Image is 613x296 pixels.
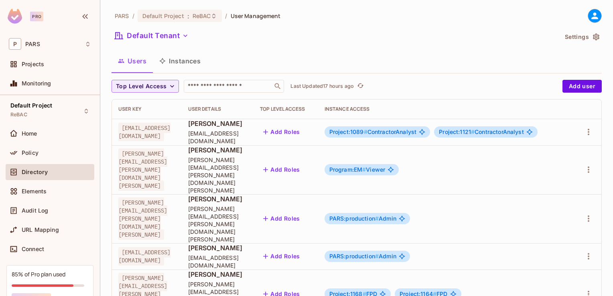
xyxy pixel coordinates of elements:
div: User Details [188,106,248,112]
button: Settings [562,30,602,43]
span: [EMAIL_ADDRESS][DOMAIN_NAME] [118,247,171,266]
span: [PERSON_NAME] [188,270,248,279]
span: Home [22,130,37,137]
span: [EMAIL_ADDRESS][DOMAIN_NAME] [188,254,248,269]
span: Default Project [142,12,184,20]
span: ReBAC [193,12,211,20]
span: URL Mapping [22,227,59,233]
button: Add Roles [260,212,303,225]
span: [PERSON_NAME][EMAIL_ADDRESS][PERSON_NAME][DOMAIN_NAME][PERSON_NAME] [118,197,167,240]
span: [PERSON_NAME][EMAIL_ADDRESS][PERSON_NAME][DOMAIN_NAME][PERSON_NAME] [188,205,248,243]
span: [PERSON_NAME] [188,195,248,203]
span: the active workspace [115,12,129,20]
div: User Key [118,106,175,112]
span: ContractorAnalyst [439,129,524,135]
button: Add user [562,80,602,93]
span: Workspace: PARS [25,41,40,47]
span: [EMAIL_ADDRESS][DOMAIN_NAME] [188,130,248,145]
span: Directory [22,169,48,175]
span: [PERSON_NAME] [188,119,248,128]
span: Project:1089 [329,128,367,135]
span: # [364,128,367,135]
span: [EMAIL_ADDRESS][DOMAIN_NAME] [118,123,171,141]
span: Policy [22,150,39,156]
span: # [362,166,366,173]
span: # [471,128,475,135]
span: [PERSON_NAME] [188,146,248,154]
span: Viewer [329,166,386,173]
span: Monitoring [22,80,51,87]
span: PARS:production [329,215,379,222]
span: ReBAC [10,112,27,118]
span: Projects [22,61,44,67]
span: [PERSON_NAME] [188,243,248,252]
span: Admin [329,215,396,222]
button: Add Roles [260,163,303,176]
span: refresh [357,82,364,90]
button: Add Roles [260,126,303,138]
div: Instance Access [325,106,568,112]
button: Users [112,51,153,71]
span: Default Project [10,102,52,109]
button: Default Tenant [112,29,192,42]
span: # [375,253,379,260]
span: PARS:production [329,253,379,260]
span: Connect [22,246,44,252]
div: Pro [30,12,43,21]
span: : [187,13,190,19]
li: / [132,12,134,20]
img: SReyMgAAAABJRU5ErkJggg== [8,9,22,24]
span: Admin [329,253,396,260]
span: [PERSON_NAME][EMAIL_ADDRESS][PERSON_NAME][DOMAIN_NAME][PERSON_NAME] [188,156,248,194]
span: P [9,38,21,50]
span: Click to refresh data [354,81,365,91]
span: Audit Log [22,207,48,214]
span: Program:EM [329,166,366,173]
span: Project:1121 [439,128,475,135]
span: # [375,215,379,222]
button: Instances [153,51,207,71]
button: Top Level Access [112,80,179,93]
p: Last Updated 17 hours ago [290,83,354,89]
span: ContractorAnalyst [329,129,417,135]
li: / [225,12,227,20]
span: [PERSON_NAME][EMAIL_ADDRESS][PERSON_NAME][DOMAIN_NAME][PERSON_NAME] [118,148,167,191]
span: User Management [231,12,281,20]
button: Add Roles [260,250,303,263]
span: Elements [22,188,47,195]
span: Top Level Access [116,81,166,91]
div: Top Level Access [260,106,311,112]
button: refresh [355,81,365,91]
